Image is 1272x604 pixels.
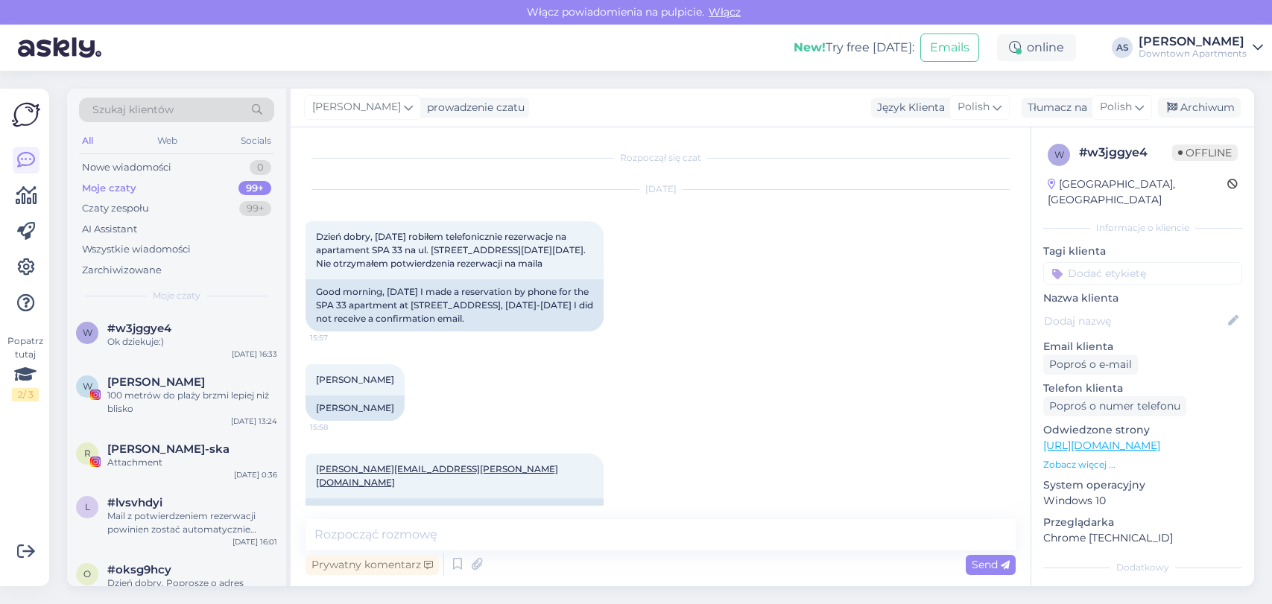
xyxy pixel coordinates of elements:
div: Attachment [107,456,277,469]
p: Zobacz więcej ... [1043,458,1242,471]
div: [DATE] 13:24 [231,416,277,427]
div: Mail z potwierdzeniem rezerwacji powinien zostać automatycznie wysłany po jej sfinalizowaniu. Czy... [107,509,277,536]
div: Poproś o numer telefonu [1043,396,1186,416]
div: Popatrz tutaj [12,334,39,401]
img: Askly Logo [12,101,40,129]
span: Włącz [704,5,745,19]
p: Windows 10 [1043,493,1242,509]
div: AI Assistant [82,222,137,237]
p: Tagi klienta [1043,244,1242,259]
span: #w3jggye4 [107,322,171,335]
p: System operacyjny [1043,477,1242,493]
span: [PERSON_NAME] [316,374,394,385]
span: Polish [958,99,990,115]
input: Dodać etykietę [1043,262,1242,284]
div: [DATE] 16:01 [232,536,277,547]
button: Emails [920,34,979,62]
div: [PERSON_NAME] [306,395,405,421]
div: [DATE] [306,182,1016,196]
div: online [997,34,1076,61]
div: Wszystkie wiadomości [82,242,191,257]
a: [PERSON_NAME][EMAIL_ADDRESS][PERSON_NAME][DOMAIN_NAME] [316,463,558,488]
span: #oksg9hcy [107,563,171,576]
div: All [79,131,96,150]
span: Moje czaty [153,289,200,302]
div: [DATE] 16:33 [232,349,277,360]
div: Try free [DATE]: [794,39,914,57]
p: Nazwa klienta [1043,290,1242,306]
b: New! [794,40,826,54]
div: Nowe wiadomości [82,160,171,175]
input: Dodaj nazwę [1044,313,1225,329]
p: Notatki [1043,583,1242,599]
div: Moje czaty [82,181,136,196]
span: [PERSON_NAME] [312,99,401,115]
span: l [85,501,90,512]
div: Socials [238,131,274,150]
div: AS [1112,37,1133,58]
div: Rozpoczął się czat [306,151,1016,165]
div: 99+ [239,201,271,216]
span: w [1054,149,1064,160]
p: Telefon klienta [1043,381,1242,396]
span: Dzień dobry, [DATE] robiłem telefonicznie rezerwacje na apartament SPA 33 na ul. [STREET_ADDRESS]... [316,231,588,269]
a: [PERSON_NAME][EMAIL_ADDRESS][PERSON_NAME][DOMAIN_NAME] [316,505,558,530]
span: w [83,327,92,338]
div: Poproś o e-mail [1043,355,1138,375]
div: Ok dziekuje:) [107,335,277,349]
span: Polish [1100,99,1132,115]
span: R [84,448,91,459]
div: 2 / 3 [12,388,39,401]
p: Email klienta [1043,339,1242,355]
div: Czaty zespołu [82,201,149,216]
span: o [83,568,91,579]
span: Send [972,558,1010,571]
div: prowadzenie czatu [421,100,525,115]
a: [PERSON_NAME]Downtown Apartments [1139,36,1263,60]
div: Dzień dobry, Poproszę o adres mailowy, żebym miał gdzie podesłać ofertę pobytu. [107,576,277,603]
div: 0 [250,160,271,175]
div: # w3jggye4 [1079,144,1172,162]
div: [GEOGRAPHIC_DATA], [GEOGRAPHIC_DATA] [1048,177,1227,208]
span: 15:58 [310,422,366,433]
div: Downtown Apartments [1139,48,1247,60]
div: 100 metrów do plaży brzmi lepiej niż blisko [107,389,277,416]
div: Język Klienta [871,100,945,115]
div: Web [154,131,180,150]
span: Wojciech Ratajski [107,375,205,389]
span: Szukaj klientów [92,102,174,118]
div: [PERSON_NAME] [1139,36,1247,48]
span: W [83,381,92,392]
div: 99+ [238,181,271,196]
div: Informacje o kliencie [1043,221,1242,235]
p: Chrome [TECHNICAL_ID] [1043,530,1242,546]
span: Offline [1172,144,1238,161]
a: [URL][DOMAIN_NAME] [1043,439,1160,452]
div: [DATE] 0:36 [234,469,277,480]
p: Przeglądarka [1043,515,1242,530]
span: Renata Iwona Roma-ska [107,442,230,456]
div: Good morning, [DATE] I made a reservation by phone for the SPA 33 apartment at [STREET_ADDRESS], ... [306,279,604,331]
div: Dodatkowy [1043,561,1242,574]
div: Archiwum [1158,98,1241,118]
div: Tłumacz na [1022,100,1087,115]
div: Zarchiwizowane [82,263,162,278]
div: Prywatny komentarz [306,555,439,575]
span: 15:57 [310,332,366,343]
p: Odwiedzone strony [1043,422,1242,438]
span: #lvsvhdyi [107,496,162,509]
